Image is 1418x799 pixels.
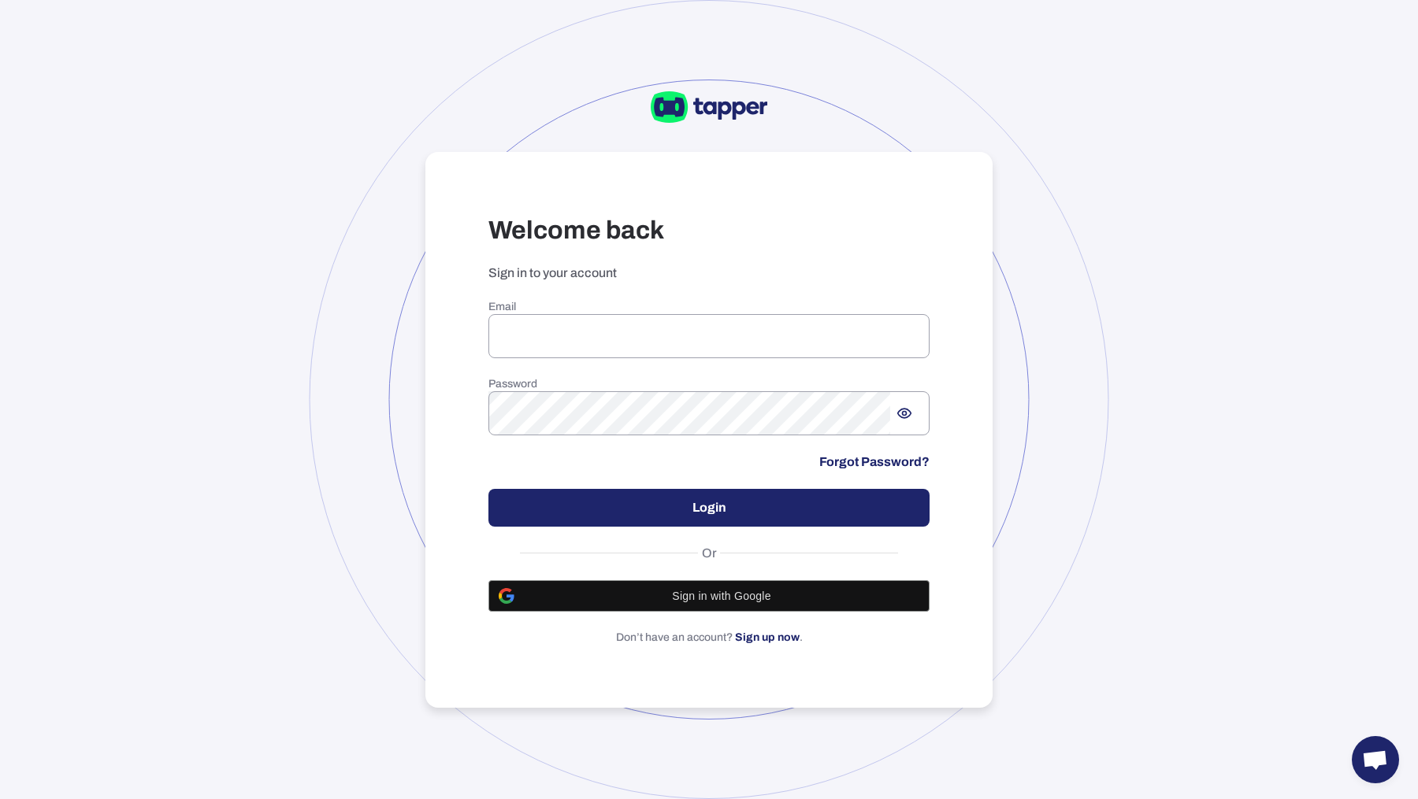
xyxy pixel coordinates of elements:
[698,546,721,561] span: Or
[488,377,930,391] h6: Password
[488,580,930,612] button: Sign in with Google
[524,590,919,602] span: Sign in with Google
[1352,736,1399,783] div: Open chat
[819,454,930,470] a: Forgot Password?
[890,399,919,427] button: Show password
[488,215,930,246] h3: Welcome back
[735,631,800,643] a: Sign up now
[488,300,930,314] h6: Email
[488,489,930,527] button: Login
[488,265,930,281] p: Sign in to your account
[488,631,930,645] p: Don’t have an account? .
